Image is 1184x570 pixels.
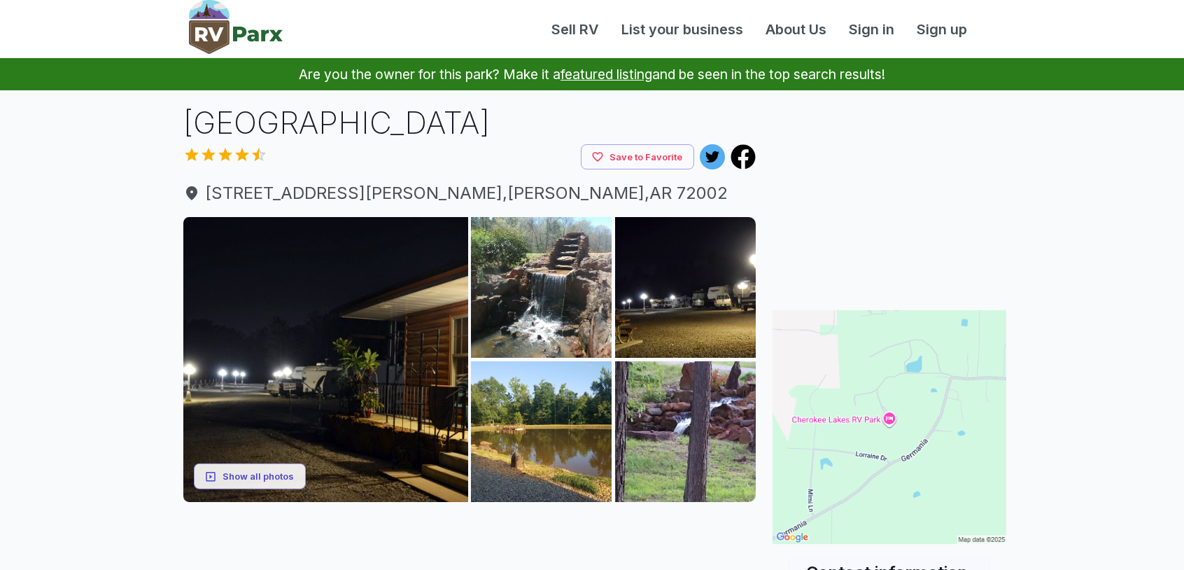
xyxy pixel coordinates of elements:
[615,217,756,358] img: AAcXr8oKoEac74hjoYYO2bKqF5jYy0Y41IroZkmZGJZdh0lQVh9va5c2TZuDxfJ-r6Ire5Yqc9mpJi6_aTC__qs8WK38x-NDL...
[183,102,756,144] h1: [GEOGRAPHIC_DATA]
[471,361,612,502] img: AAcXr8r7jC6BWFOLtHqZujnD-ch51I3YDTs7te8kseX_qh_AiA4Ro5vMFWwEB6o2S0stRY_BTaZcjxh4oaD2BFrHzBr_Fn6XQ...
[610,19,754,40] a: List your business
[183,217,468,502] img: AAcXr8pldiPAUQcT9njbHVdUw5_dC1nKfb2_egGa2WKAwlZT-zEm5zdv-AHN_Mj123OF-VS_OwcuAonyFB3nnPjbJh6OEZZmt...
[183,181,756,206] span: [STREET_ADDRESS][PERSON_NAME] , [PERSON_NAME] , AR 72002
[471,217,612,358] img: AAcXr8qMKPsAh-IIjW8Mt6tPPBsv31XFt-hnBGX5hBz9hbmun0XyYuXRY7ikH7CLC7wUPuGJKwM3hv-PBVny1fJDCCGijRSB3...
[905,19,978,40] a: Sign up
[540,19,610,40] a: Sell RV
[17,58,1167,90] p: Are you the owner for this park? Make it a and be seen in the top search results!
[183,502,756,565] iframe: Advertisement
[773,310,1006,544] img: Map for Cherokee Lakes RV Park
[561,66,652,83] a: featured listing
[183,181,756,206] a: [STREET_ADDRESS][PERSON_NAME],[PERSON_NAME],AR 72002
[754,19,838,40] a: About Us
[615,361,756,502] img: AAcXr8rCPDfefjQXNTBCANFoIlbn3-tTX5_MQtelBye_34WGKVWFwHk_HPf75SvgUOuT1E8cufasED3fqoq8Hj6UWMbH1NGz1...
[194,464,306,489] button: Show all photos
[838,19,905,40] a: Sign in
[773,102,1006,277] iframe: Advertisement
[581,144,694,170] button: Save to Favorite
